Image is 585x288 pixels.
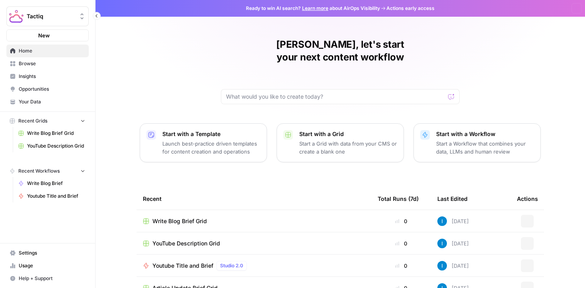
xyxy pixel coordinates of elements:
[6,259,89,272] a: Usage
[437,216,447,226] img: 9c214t0f3b5geutttef12cxkr8cb
[386,5,435,12] span: Actions early access
[378,262,425,270] div: 0
[9,9,23,23] img: Tactiq Logo
[19,60,85,67] span: Browse
[162,140,260,156] p: Launch best-practice driven templates for content creation and operations
[437,261,447,270] img: 9c214t0f3b5geutttef12cxkr8cb
[220,262,243,269] span: Studio 2.0
[15,190,89,202] a: Youtube Title and Brief
[18,167,60,175] span: Recent Workflows
[38,31,50,39] span: New
[19,262,85,269] span: Usage
[6,83,89,95] a: Opportunities
[302,5,328,11] a: Learn more
[27,142,85,150] span: YouTube Description Grid
[162,130,260,138] p: Start with a Template
[19,47,85,54] span: Home
[6,165,89,177] button: Recent Workflows
[143,217,365,225] a: Write Blog Brief Grid
[413,123,541,162] button: Start with a WorkflowStart a Workflow that combines your data, LLMs and human review
[152,217,207,225] span: Write Blog Brief Grid
[6,70,89,83] a: Insights
[246,5,380,12] span: Ready to win AI search? about AirOps Visibility
[19,73,85,80] span: Insights
[27,180,85,187] span: Write Blog Brief
[19,86,85,93] span: Opportunities
[6,247,89,259] a: Settings
[143,239,365,247] a: YouTube Description Grid
[19,98,85,105] span: Your Data
[437,261,469,270] div: [DATE]
[299,140,397,156] p: Start a Grid with data from your CMS or create a blank one
[152,262,213,270] span: Youtube Title and Brief
[299,130,397,138] p: Start with a Grid
[18,117,47,125] span: Recent Grids
[6,6,89,26] button: Workspace: Tactiq
[437,188,468,210] div: Last Edited
[143,188,365,210] div: Recent
[27,130,85,137] span: Write Blog Brief Grid
[6,115,89,127] button: Recent Grids
[517,188,538,210] div: Actions
[437,239,447,248] img: 9c214t0f3b5geutttef12cxkr8cb
[6,95,89,108] a: Your Data
[6,57,89,70] a: Browse
[140,123,267,162] button: Start with a TemplateLaunch best-practice driven templates for content creation and operations
[436,140,534,156] p: Start a Workflow that combines your data, LLMs and human review
[19,249,85,257] span: Settings
[15,127,89,140] a: Write Blog Brief Grid
[378,188,419,210] div: Total Runs (7d)
[6,29,89,41] button: New
[15,177,89,190] a: Write Blog Brief
[6,272,89,285] button: Help + Support
[436,130,534,138] p: Start with a Workflow
[15,140,89,152] a: YouTube Description Grid
[6,45,89,57] a: Home
[437,239,469,248] div: [DATE]
[221,38,460,64] h1: [PERSON_NAME], let's start your next content workflow
[27,12,75,20] span: Tactiq
[378,217,425,225] div: 0
[437,216,469,226] div: [DATE]
[277,123,404,162] button: Start with a GridStart a Grid with data from your CMS or create a blank one
[143,261,365,270] a: Youtube Title and BriefStudio 2.0
[226,93,445,101] input: What would you like to create today?
[378,239,425,247] div: 0
[27,193,85,200] span: Youtube Title and Brief
[152,239,220,247] span: YouTube Description Grid
[19,275,85,282] span: Help + Support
